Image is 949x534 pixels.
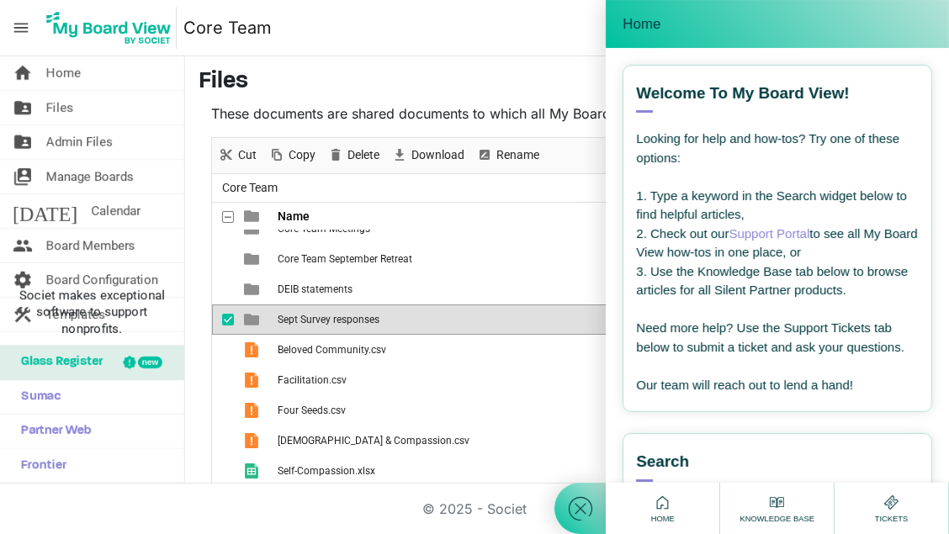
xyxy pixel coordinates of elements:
span: Core Team Meetings [278,223,370,235]
button: Copy [265,145,318,166]
span: folder_shared [13,91,33,124]
span: Files [46,91,73,124]
div: new [138,357,162,368]
span: Admin Files [46,125,113,159]
span: Search [636,451,689,473]
span: Manage Boards [46,160,134,193]
div: Knowledge Base [735,492,818,525]
td: checkbox [212,456,234,486]
span: Core Team [219,177,281,198]
a: My Board View Logo [41,7,183,49]
span: home [13,56,33,90]
span: Board Members [46,229,135,262]
a: Core Team [183,11,272,45]
div: Download [385,138,470,173]
span: DEIB statements [278,283,353,295]
span: Home [647,513,679,525]
span: Societ makes exceptional software to support nonprofits. [8,287,177,337]
span: Cut [236,145,258,166]
span: Four Seeds.csv [278,404,346,416]
td: checkbox [212,304,234,335]
span: Self-Compassion.xlsx [278,465,375,477]
div: 2. Check out our to see all My Board View how-tos in one place, or [636,225,919,262]
span: Calendar [91,194,140,228]
span: switch_account [13,160,33,193]
td: checkbox [212,244,234,274]
td: checkbox [212,274,234,304]
span: settings [13,263,33,297]
div: Looking for help and how-tos? Try one of these options: [636,130,919,167]
td: Self-Compassion.xlsx is template cell column header Name [273,456,670,486]
div: 3. Use the Knowledge Base tab below to browse articles for all Silent Partner products. [636,262,919,300]
span: Home [623,16,660,33]
span: Rename [495,145,541,166]
div: Delete [321,138,385,173]
span: Download [410,145,466,166]
td: DEIB statements is template cell column header Name [273,274,670,304]
span: Sumac [13,380,61,414]
span: [DATE] [13,194,77,228]
button: Cut [215,145,259,166]
td: is template cell column header type [234,456,273,486]
div: Knowledge Base [636,482,872,521]
button: Delete [324,145,382,166]
div: Tickets [871,492,913,525]
span: Delete [346,145,381,166]
span: Frontier [13,449,66,483]
button: Download [388,145,467,166]
span: menu [5,12,37,44]
td: Core Team September Retreat is template cell column header Name [273,244,670,274]
div: Need more help? Use the Support Tickets tab below to submit a ticket and ask your questions. [636,319,919,357]
span: Sept Survey responses [278,314,379,325]
td: is template cell column header type [234,365,273,395]
h3: Files [199,68,936,97]
a: © 2025 - Societ [422,500,527,517]
span: [DEMOGRAPHIC_DATA] & Compassion.csv [278,435,469,447]
td: is template cell column header type [234,304,273,335]
td: is template cell column header type [234,395,273,426]
a: Support Portal [729,226,809,241]
td: Beloved Community.csv is template cell column header Name [273,335,670,365]
div: Our team will reach out to lend a hand! [636,376,919,395]
td: Four Seeds.csv is template cell column header Name [273,395,670,426]
span: Tickets [871,513,913,525]
div: 1. Type a keyword in the Search widget below to find helpful articles, [636,187,919,225]
td: checkbox [212,335,234,365]
span: folder_shared [13,125,33,159]
img: My Board View Logo [41,7,177,49]
span: Beloved Community.csv [278,344,386,356]
td: is template cell column header type [234,426,273,456]
p: These documents are shared documents to which all My Board View members have access. [211,103,923,124]
span: Knowledge Base [735,513,818,525]
td: is template cell column header type [234,244,273,274]
div: Home [647,492,679,525]
td: is template cell column header type [234,274,273,304]
span: Glass Register [13,346,103,379]
span: Name [278,209,310,223]
span: Core Team September Retreat [278,253,412,265]
span: Partner Web [13,415,92,448]
div: Welcome to My Board View! [636,82,919,113]
span: Home [46,56,81,90]
button: Rename [473,145,542,166]
div: Copy [262,138,321,173]
span: Board Configuration [46,263,158,297]
td: checkbox [212,426,234,456]
td: Jesus & Compassion.csv is template cell column header Name [273,426,670,456]
td: Facilitation.csv is template cell column header Name [273,365,670,395]
div: Cut [212,138,262,173]
td: Sept Survey responses is template cell column header Name [273,304,670,335]
div: Rename [470,138,545,173]
td: checkbox [212,395,234,426]
span: people [13,229,33,262]
td: checkbox [212,365,234,395]
span: Copy [287,145,317,166]
span: Facilitation.csv [278,374,347,386]
td: is template cell column header type [234,335,273,365]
